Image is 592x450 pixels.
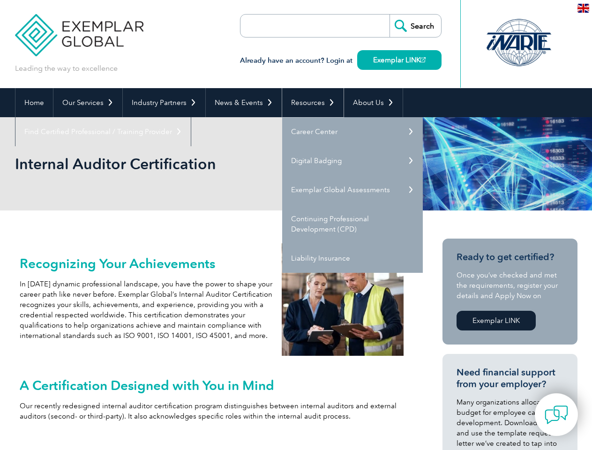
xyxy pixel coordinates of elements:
[344,88,403,117] a: About Us
[282,243,404,356] img: internal auditors
[20,279,273,341] p: In [DATE] dynamic professional landscape, you have the power to shape your career path like never...
[15,63,118,74] p: Leading the way to excellence
[282,146,423,175] a: Digital Badging
[457,251,563,263] h3: Ready to get certified?
[457,311,536,330] a: Exemplar LINK
[240,55,442,67] h3: Already have an account? Login at
[282,88,344,117] a: Resources
[282,244,423,273] a: Liability Insurance
[20,256,273,271] h2: Recognizing Your Achievements
[123,88,205,117] a: Industry Partners
[206,88,282,117] a: News & Events
[20,401,404,421] p: Our recently redesigned internal auditor certification program distinguishes between internal aud...
[282,204,423,244] a: Continuing Professional Development (CPD)
[15,88,53,117] a: Home
[20,378,404,393] h2: A Certification Designed with You in Mind
[357,50,442,70] a: Exemplar LINK
[390,15,441,37] input: Search
[457,367,563,390] h3: Need financial support from your employer?
[15,117,191,146] a: Find Certified Professional / Training Provider
[545,403,568,427] img: contact-chat.png
[577,4,589,13] img: en
[282,175,423,204] a: Exemplar Global Assessments
[282,117,423,146] a: Career Center
[53,88,122,117] a: Our Services
[457,270,563,301] p: Once you’ve checked and met the requirements, register your details and Apply Now on
[15,155,375,173] h1: Internal Auditor Certification
[420,57,426,62] img: open_square.png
